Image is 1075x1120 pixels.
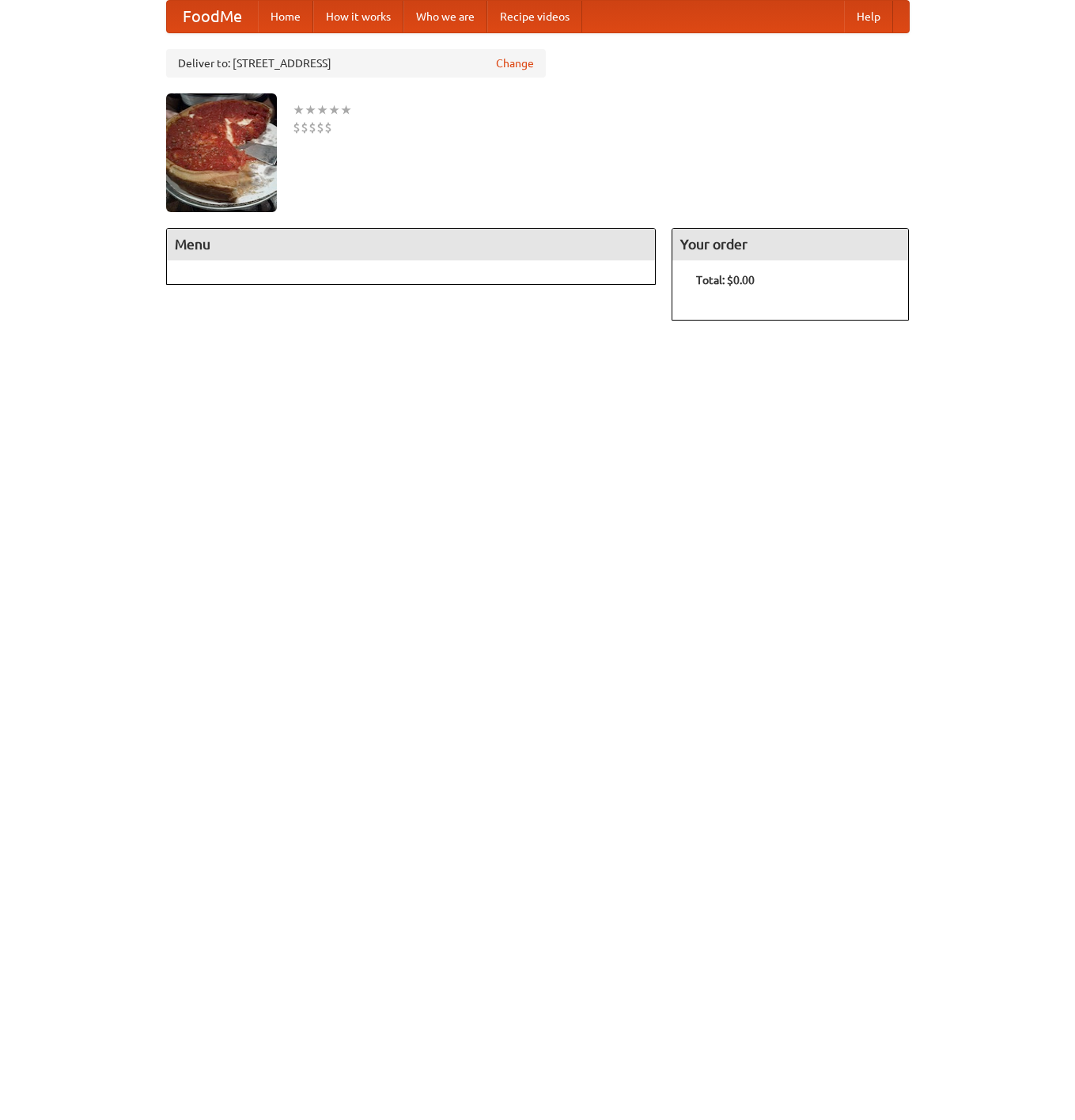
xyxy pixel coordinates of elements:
li: $ [293,119,301,136]
li: ★ [340,101,352,119]
li: $ [324,119,332,136]
h4: Your order [672,229,908,260]
a: FoodMe [167,1,258,32]
a: Help [844,1,893,32]
img: angular.jpg [166,93,277,212]
a: Home [258,1,313,32]
div: Deliver to: [STREET_ADDRESS] [166,49,546,78]
li: ★ [316,101,328,119]
li: ★ [328,101,340,119]
b: Total: $0.00 [696,274,755,287]
h4: Menu [167,229,656,260]
a: How it works [313,1,403,32]
a: Change [496,55,534,71]
li: $ [308,119,316,136]
li: $ [316,119,324,136]
li: $ [301,119,308,136]
a: Who we are [403,1,487,32]
a: Recipe videos [487,1,582,32]
li: ★ [305,101,316,119]
li: ★ [293,101,305,119]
